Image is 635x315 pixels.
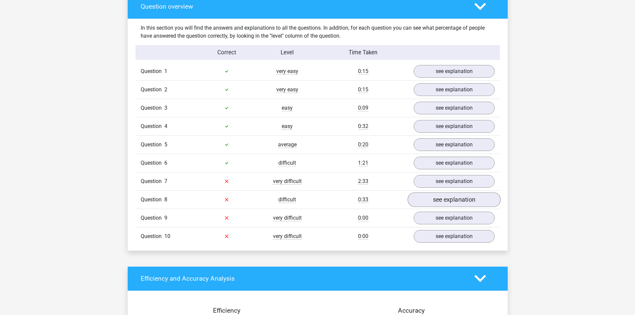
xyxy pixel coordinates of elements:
h4: Question overview [141,3,464,10]
span: 2:33 [358,178,368,185]
span: very easy [276,68,298,75]
a: see explanation [414,120,495,133]
span: very easy [276,86,298,93]
span: 0:00 [358,215,368,221]
div: Time Taken [317,48,408,57]
a: see explanation [414,175,495,188]
span: Question [141,196,164,204]
span: 3 [164,105,167,111]
span: Question [141,177,164,185]
span: 0:00 [358,233,368,240]
span: 7 [164,178,167,184]
span: Question [141,67,164,75]
div: In this section you will find the answers and explanations to all the questions. In addition, for... [136,24,500,40]
h4: Accuracy [325,307,497,314]
span: Question [141,86,164,94]
a: see explanation [414,102,495,114]
h4: Efficiency [141,307,313,314]
span: 0:09 [358,105,368,111]
span: 2 [164,86,167,93]
span: 5 [164,141,167,148]
span: very difficult [273,215,302,221]
span: 0:15 [358,68,368,75]
span: Question [141,232,164,240]
a: see explanation [414,157,495,169]
span: Question [141,104,164,112]
a: see explanation [414,230,495,243]
a: see explanation [414,83,495,96]
span: 9 [164,215,167,221]
span: 4 [164,123,167,129]
span: Question [141,214,164,222]
span: easy [282,105,293,111]
h4: Efficiency and Accuracy Analysis [141,275,464,282]
span: Question [141,159,164,167]
span: difficult [278,160,296,166]
span: very difficult [273,178,302,185]
span: 8 [164,196,167,203]
span: Question [141,141,164,149]
span: Question [141,122,164,130]
span: 6 [164,160,167,166]
span: very difficult [273,233,302,240]
span: 10 [164,233,170,239]
span: 0:32 [358,123,368,130]
span: 1 [164,68,167,74]
a: see explanation [414,65,495,78]
div: Level [257,48,318,57]
span: 0:15 [358,86,368,93]
span: 0:33 [358,196,368,203]
span: average [278,141,297,148]
a: see explanation [407,192,500,207]
a: see explanation [414,138,495,151]
span: 1:21 [358,160,368,166]
a: see explanation [414,212,495,224]
span: 0:20 [358,141,368,148]
span: easy [282,123,293,130]
div: Correct [196,48,257,57]
span: difficult [278,196,296,203]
